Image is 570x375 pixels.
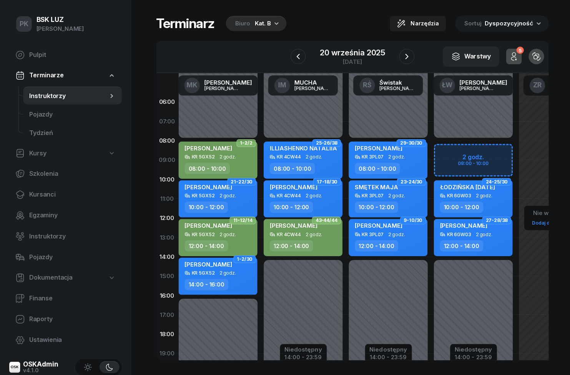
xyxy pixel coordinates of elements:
button: Sortuj Dyspozycyjność [452,15,545,32]
div: 12:00 [155,207,177,227]
span: 24-25/30 [483,180,505,182]
a: Szkolenia [9,163,121,182]
div: KR 6GW03 [444,192,469,197]
span: PK [20,21,28,27]
span: 9-10/30 [401,218,420,220]
span: 2 godz. [218,192,235,197]
div: [PERSON_NAME] [203,85,240,90]
div: Niedostępny [367,344,405,350]
span: IM [277,82,285,88]
div: Niedostępny [283,344,320,350]
div: KR 4CW44 [275,192,299,197]
span: Finanse [29,292,115,302]
span: 27-28/38 [483,218,505,220]
div: 08:00 - 10:00 [353,162,398,173]
div: KR 5GX52 [191,269,214,274]
button: Niedostępny14:00 - 23:59 [452,343,489,360]
a: Raporty [9,308,121,327]
span: Kursanci [29,188,115,198]
div: v4.1.0 [23,365,58,371]
div: 08:00 - 10:00 [184,162,229,173]
span: Instruktorzy [29,230,115,240]
a: Dokumentacja [9,267,121,285]
span: [PERSON_NAME] [268,221,316,228]
img: logo-xs@2x.png [9,360,20,370]
button: Narzędzia [387,16,443,31]
a: Tydzień [23,123,121,142]
span: 2 godz. [386,153,403,159]
div: Kat. B [253,19,269,28]
div: 18:00 [155,323,177,342]
a: MK[PERSON_NAME][PERSON_NAME] [177,75,257,95]
span: [PERSON_NAME] [268,182,316,190]
a: Pulpit [9,45,121,64]
div: BSK LUZ [36,17,83,23]
span: Pulpit [29,50,115,60]
div: 14:00 [155,246,177,265]
div: [PERSON_NAME] [457,79,504,85]
div: 5 [513,47,520,54]
a: IMMUCHA[PERSON_NAME] [267,75,336,95]
div: 10:00 [155,169,177,188]
span: Pojazdy [29,109,115,119]
h1: Terminarz [155,17,213,30]
span: [PERSON_NAME] [184,144,231,151]
div: Świstak [377,79,414,85]
span: 2 godz. [386,192,403,197]
div: KR 4CW44 [275,230,299,235]
a: Kursanci [9,184,121,203]
a: Instruktorzy [9,226,121,244]
div: 15:00 [155,265,177,284]
div: 06:00 [155,92,177,111]
div: 17:00 [155,303,177,323]
span: 2 godz. [473,230,490,236]
span: 21-22/30 [229,180,251,182]
div: 09:00 [155,150,177,169]
div: [PERSON_NAME] [36,24,83,34]
div: KR 6GW03 [444,230,469,235]
span: 2 godz. [218,153,235,159]
div: [DATE] [318,58,383,64]
span: ZR [530,82,538,88]
span: 25-26/38 [314,142,336,143]
div: Warstwy [449,51,488,61]
div: 14:00 - 23:59 [283,350,320,358]
div: 08:00 - 10:00 [268,162,313,173]
span: 2 godz. [304,230,321,236]
span: Raporty [29,312,115,322]
div: [PERSON_NAME] [203,79,251,85]
button: BiuroKat. B [222,16,285,31]
a: Ustawienia [9,329,121,347]
div: 10:00 - 12:00 [437,200,480,212]
a: Pojazdy [9,247,121,265]
a: Egzaminy [9,205,121,223]
div: 14:00 - 23:59 [452,350,489,358]
a: Pojazdy [23,105,121,123]
div: [PERSON_NAME] [293,85,330,90]
span: 2 godz. [304,153,321,159]
div: KR 5GX52 [191,192,214,197]
div: OSKAdmin [23,359,58,365]
span: 2 godz. [304,192,321,197]
span: ŁW [439,82,450,88]
div: 10:00 - 12:00 [353,200,396,212]
button: Niedostępny14:00 - 23:59 [367,343,405,360]
span: Szkolenia [29,168,115,178]
div: Biuro [234,19,249,28]
div: [PERSON_NAME] [377,85,414,90]
div: 20 września 2025 [318,48,383,56]
span: SMĘTEK MAJA [353,182,396,190]
span: Egzaminy [29,209,115,219]
span: [PERSON_NAME] [353,144,400,151]
span: 17-18/30 [315,180,336,182]
div: KR 4CW44 [275,153,299,158]
a: RŚŚwistak[PERSON_NAME] [351,75,420,95]
button: 5 [503,48,518,64]
div: KR 5GX52 [191,153,214,158]
button: Niedostępny14:00 - 23:59 [283,343,320,360]
a: Finanse [9,287,121,306]
div: 08:00 [155,130,177,150]
span: 43-44/44 [314,218,336,220]
span: 2 godz. [386,230,403,236]
span: 1-2/2 [239,142,251,143]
